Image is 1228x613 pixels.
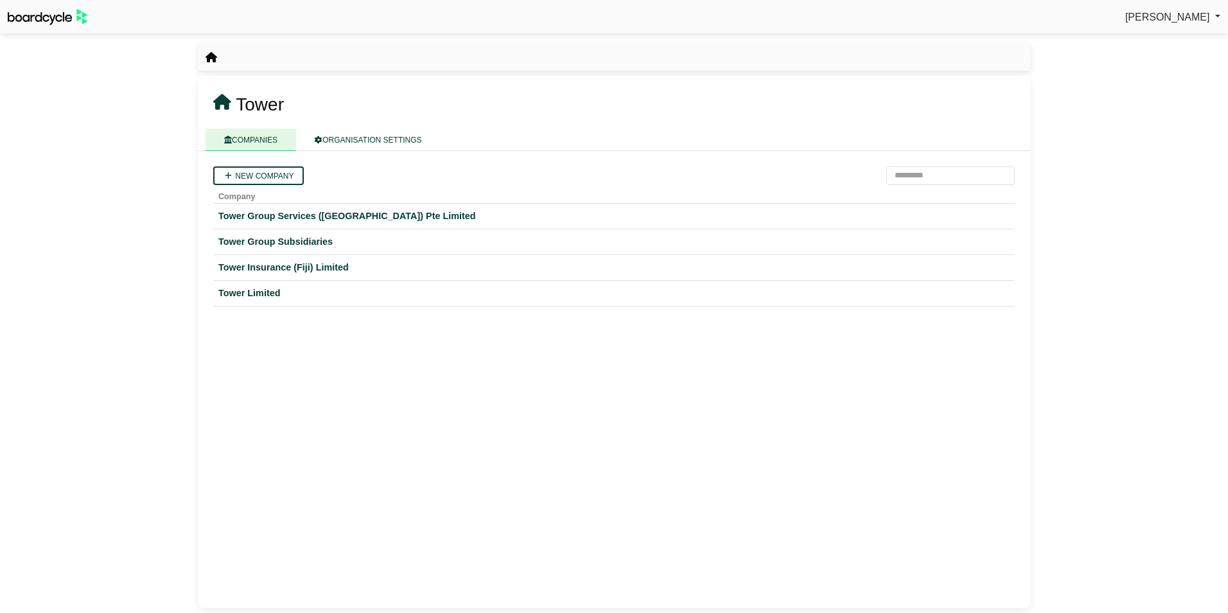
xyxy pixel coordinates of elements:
[1125,12,1210,22] span: [PERSON_NAME]
[218,209,1010,224] a: Tower Group Services ([GEOGRAPHIC_DATA]) Pte Limited
[218,235,1010,249] a: Tower Group Subsidiaries
[213,166,304,185] a: New company
[218,286,1010,301] a: Tower Limited
[236,94,284,114] span: Tower
[206,49,217,66] nav: breadcrumb
[296,129,440,151] a: ORGANISATION SETTINGS
[218,260,1010,275] a: Tower Insurance (Fiji) Limited
[1125,9,1220,26] a: [PERSON_NAME]
[213,185,1015,204] th: Company
[8,9,87,25] img: BoardcycleBlackGreen-aaafeed430059cb809a45853b8cf6d952af9d84e6e89e1f1685b34bfd5cb7d64.svg
[206,129,296,151] a: COMPANIES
